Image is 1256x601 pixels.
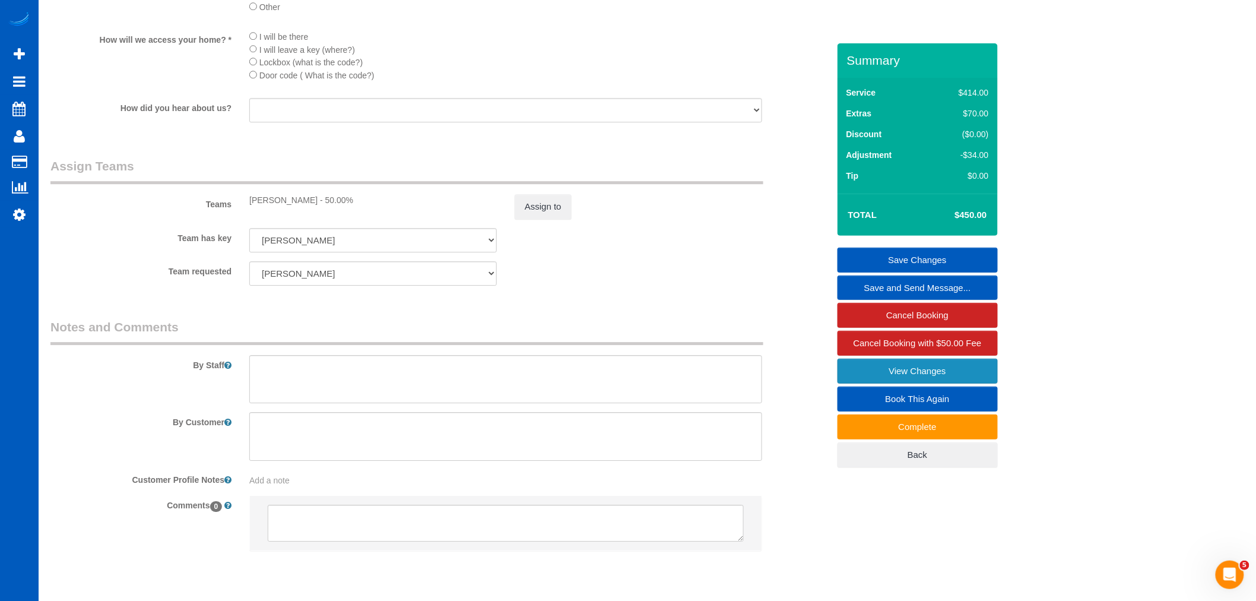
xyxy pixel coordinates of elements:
span: Add a note [249,476,290,485]
span: Other [259,2,280,12]
label: Teams [42,194,240,210]
span: 0 [210,501,223,512]
label: Adjustment [846,149,892,161]
a: Save Changes [838,248,998,273]
legend: Notes and Comments [50,318,763,345]
div: ($0.00) [934,128,989,140]
label: How will we access your home? * [42,30,240,46]
div: [PERSON_NAME] - 50.00% [249,194,497,206]
span: Cancel Booking with $50.00 Fee [854,338,982,348]
span: I will leave a key (where?) [259,45,355,54]
iframe: Intercom live chat [1216,561,1244,589]
a: View Changes [838,359,998,384]
legend: Assign Teams [50,157,763,184]
label: Comments [42,495,240,511]
div: $414.00 [934,87,989,99]
label: How did you hear about us? [42,98,240,114]
h4: $450.00 [919,210,987,220]
label: Team requested [42,261,240,277]
span: Lockbox (what is the code?) [259,58,363,67]
label: Tip [846,170,859,182]
strong: Total [848,210,877,220]
span: I will be there [259,32,308,42]
span: Door code ( What is the code?) [259,71,375,80]
img: Automaid Logo [7,12,31,29]
label: Discount [846,128,882,140]
a: Save and Send Message... [838,276,998,300]
div: -$34.00 [934,149,989,161]
label: By Staff [42,355,240,371]
a: Book This Again [838,387,998,412]
a: Complete [838,415,998,439]
button: Assign to [515,194,572,219]
a: Cancel Booking [838,303,998,328]
div: $70.00 [934,107,989,119]
label: Customer Profile Notes [42,470,240,486]
h3: Summary [847,53,992,67]
a: Cancel Booking with $50.00 Fee [838,331,998,356]
label: Team has key [42,228,240,244]
a: Back [838,442,998,467]
label: By Customer [42,412,240,428]
div: $0.00 [934,170,989,182]
label: Service [846,87,876,99]
span: 5 [1240,561,1249,570]
label: Extras [846,107,872,119]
